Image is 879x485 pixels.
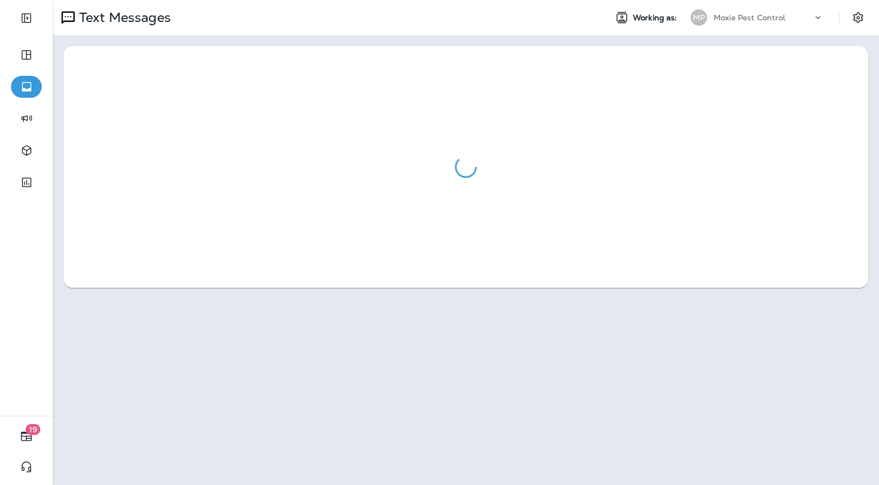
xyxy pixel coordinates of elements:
[691,9,707,26] div: MP
[11,425,42,447] button: 19
[75,9,171,26] p: Text Messages
[26,424,41,435] span: 19
[714,13,786,22] p: Moxie Pest Control
[848,8,868,27] button: Settings
[11,7,42,29] button: Expand Sidebar
[633,13,680,23] span: Working as:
